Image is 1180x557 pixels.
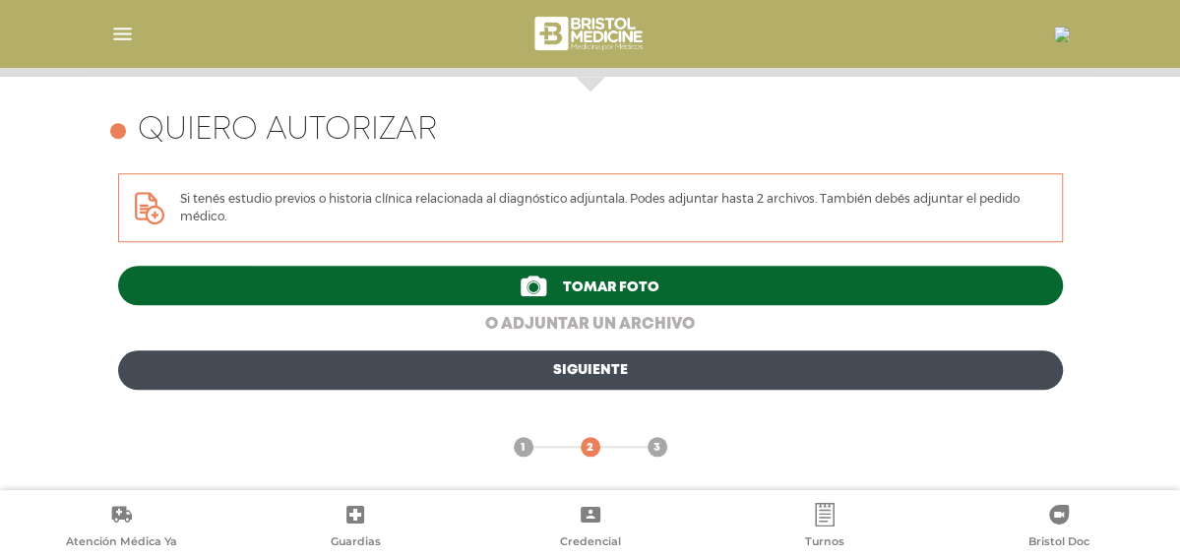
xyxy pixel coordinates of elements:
[560,534,621,552] span: Credencial
[110,22,135,46] img: Cober_menu-lines-white.svg
[1054,27,1070,42] img: 23526
[521,439,526,457] span: 1
[66,534,177,552] span: Atención Médica Ya
[708,503,942,553] a: Turnos
[531,10,649,57] img: bristol-medicine-blanco.png
[514,437,533,457] a: 1
[805,534,844,552] span: Turnos
[118,350,1063,390] a: Siguiente
[118,313,1063,337] a: o adjuntar un archivo
[118,266,1063,305] a: Tomar foto
[653,439,660,457] span: 3
[331,534,381,552] span: Guardias
[563,280,659,294] span: Tomar foto
[581,437,600,457] a: 2
[942,503,1176,553] a: Bristol Doc
[472,503,707,553] a: Credencial
[138,112,437,150] h4: Quiero autorizar
[1028,534,1089,552] span: Bristol Doc
[587,439,593,457] span: 2
[238,503,472,553] a: Guardias
[648,437,667,457] a: 3
[4,503,238,553] a: Atención Médica Ya
[180,190,1046,225] p: Si tenés estudio previos o historia clínica relacionada al diagnóstico adjuntala. Podes adjuntar ...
